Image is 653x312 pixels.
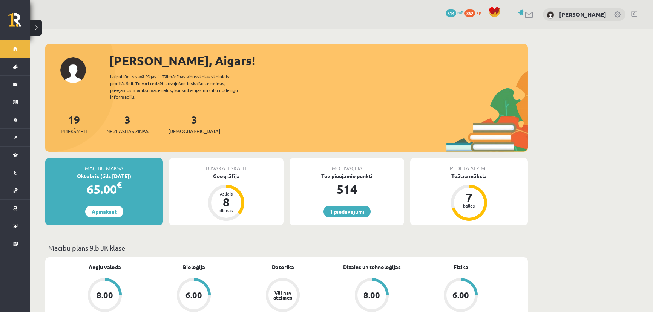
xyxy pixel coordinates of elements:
[452,291,469,299] div: 6.00
[454,263,468,271] a: Fizika
[110,73,251,100] div: Laipni lūgts savā Rīgas 1. Tālmācības vidusskolas skolnieka profilā. Šeit Tu vari redzēt tuvojošo...
[476,9,481,15] span: xp
[464,9,475,17] span: 862
[89,263,121,271] a: Angļu valoda
[290,180,404,198] div: 514
[106,113,149,135] a: 3Neizlasītās ziņas
[45,172,163,180] div: Oktobris (līdz [DATE])
[410,172,528,222] a: Teātra māksla 7 balles
[185,291,202,299] div: 6.00
[559,11,606,18] a: [PERSON_NAME]
[323,206,371,217] a: 1 piedāvājumi
[45,180,163,198] div: 65.00
[290,172,404,180] div: Tev pieejamie punkti
[410,172,528,180] div: Teātra māksla
[8,13,30,32] a: Rīgas 1. Tālmācības vidusskola
[363,291,380,299] div: 8.00
[458,191,480,203] div: 7
[290,158,404,172] div: Motivācija
[106,127,149,135] span: Neizlasītās ziņas
[457,9,463,15] span: mP
[183,263,205,271] a: Bioloģija
[48,243,525,253] p: Mācību plāns 9.b JK klase
[446,9,463,15] a: 514 mP
[169,172,284,222] a: Ģeogrāfija Atlicis 8 dienas
[215,196,238,208] div: 8
[109,52,528,70] div: [PERSON_NAME], Aigars!
[85,206,123,217] a: Apmaksāt
[169,158,284,172] div: Tuvākā ieskaite
[168,113,220,135] a: 3[DEMOGRAPHIC_DATA]
[547,11,554,19] img: Aigars Laķis
[61,127,87,135] span: Priekšmeti
[168,127,220,135] span: [DEMOGRAPHIC_DATA]
[61,113,87,135] a: 19Priekšmeti
[446,9,456,17] span: 514
[97,291,113,299] div: 8.00
[458,203,480,208] div: balles
[410,158,528,172] div: Pēdējā atzīme
[117,179,122,190] span: €
[464,9,485,15] a: 862 xp
[272,263,294,271] a: Datorika
[169,172,284,180] div: Ģeogrāfija
[215,191,238,196] div: Atlicis
[215,208,238,213] div: dienas
[272,290,293,300] div: Vēl nav atzīmes
[343,263,401,271] a: Dizains un tehnoloģijas
[45,158,163,172] div: Mācību maksa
